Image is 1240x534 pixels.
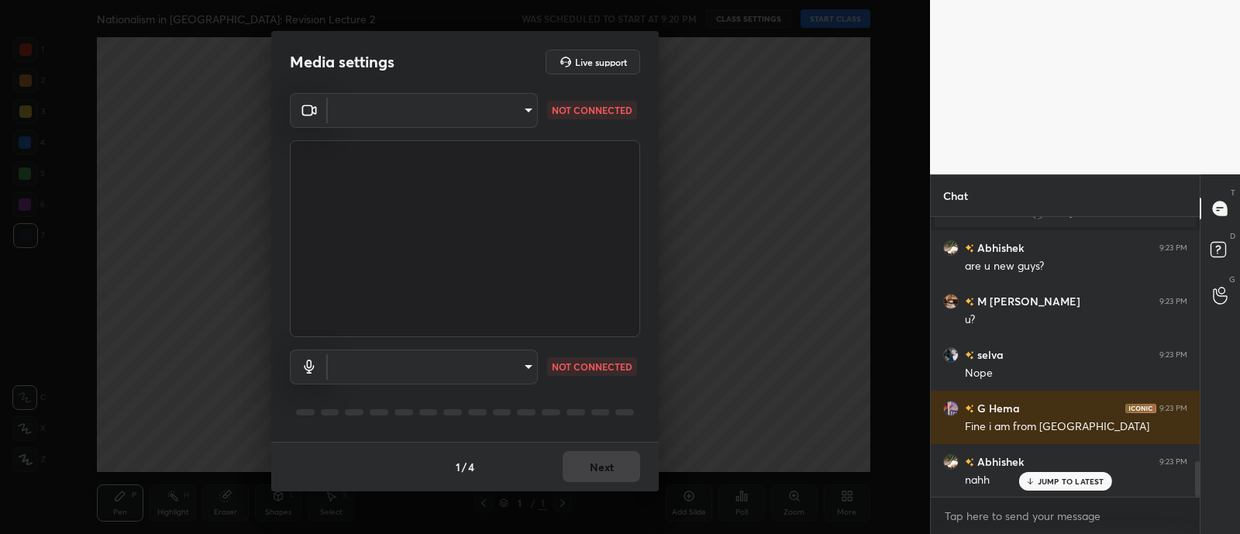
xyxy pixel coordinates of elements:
div: u? [965,312,1187,328]
div: Nope [965,366,1187,381]
p: T [1231,187,1235,198]
h6: selva [974,346,1004,363]
div: 9:23 PM [1159,297,1187,306]
h6: Abhishek [974,239,1024,256]
div: ​ [328,93,538,128]
h2: Media settings [290,52,394,72]
p: NOT CONNECTED [552,103,632,117]
p: D [1230,230,1235,242]
div: ​ [328,350,538,384]
h6: G Hema [974,400,1020,416]
p: NOT CONNECTED [552,360,632,374]
p: Chat [931,175,980,216]
img: 9be53bc0ae464de5bbcc8e24f85c28f6.jpg [943,454,959,470]
div: are u new guys? [965,259,1187,274]
h5: Live support [575,57,627,67]
img: 9be53bc0ae464de5bbcc8e24f85c28f6.jpg [943,240,959,256]
p: G [1229,274,1235,285]
img: no-rating-badge.077c3623.svg [965,351,974,360]
div: Fine i am from [GEOGRAPHIC_DATA] [965,419,1187,435]
img: 66a860d3dd8e4db99cdd8d4768176d32.jpg [943,347,959,363]
img: b73bd00e7eef4ad08db9e1fe45857025.jpg [943,401,959,416]
div: grid [931,217,1200,497]
h4: 4 [468,459,474,475]
img: 8d85f91cdb92465a9d68222f0d9b371b.jpg [943,294,959,309]
img: no-rating-badge.077c3623.svg [965,458,974,467]
img: no-rating-badge.077c3623.svg [965,298,974,306]
div: 9:23 PM [1159,457,1187,467]
img: no-rating-badge.077c3623.svg [965,244,974,253]
div: 9:23 PM [1159,404,1187,413]
h6: Abhishek [974,453,1024,470]
img: iconic-dark.1390631f.png [1125,404,1156,413]
h4: 1 [456,459,460,475]
div: nahh [965,473,1187,488]
h4: / [462,459,467,475]
img: no-rating-badge.077c3623.svg [965,405,974,413]
h6: M [PERSON_NAME] [974,293,1080,309]
span: joined [1070,205,1100,218]
div: 9:23 PM [1159,350,1187,360]
div: 9:23 PM [1159,243,1187,253]
p: JUMP TO LATEST [1038,477,1104,486]
span: You [1052,205,1070,218]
